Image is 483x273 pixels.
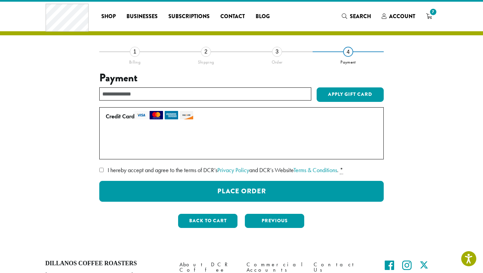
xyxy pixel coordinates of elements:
[241,57,313,65] div: Order
[340,166,343,174] abbr: required
[350,12,371,20] span: Search
[336,11,376,22] a: Search
[389,12,415,20] span: Account
[96,11,121,22] a: Shop
[180,111,193,119] img: discover
[429,7,438,16] span: 7
[135,111,148,119] img: visa
[106,111,375,122] label: Credit Card
[245,214,304,228] button: Previous
[126,12,158,21] span: Businesses
[101,12,116,21] span: Shop
[168,12,210,21] span: Subscriptions
[108,166,338,174] span: I hereby accept and agree to the terms of DCR’s and DCR’s Website .
[170,57,241,65] div: Shipping
[256,12,270,21] span: Blog
[178,214,237,228] button: Back to cart
[313,57,384,65] div: Payment
[220,12,245,21] span: Contact
[130,47,140,57] div: 1
[99,72,384,84] h3: Payment
[99,168,104,172] input: I hereby accept and agree to the terms of DCR’sPrivacy Policyand DCR’s WebsiteTerms & Conditions. *
[201,47,211,57] div: 2
[317,87,384,102] button: Apply Gift Card
[272,47,282,57] div: 3
[99,57,170,65] div: Billing
[165,111,178,119] img: amex
[150,111,163,119] img: mastercard
[99,181,384,202] button: Place Order
[293,166,337,174] a: Terms & Conditions
[343,47,353,57] div: 4
[45,260,169,267] h4: Dillanos Coffee Roasters
[217,166,249,174] a: Privacy Policy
